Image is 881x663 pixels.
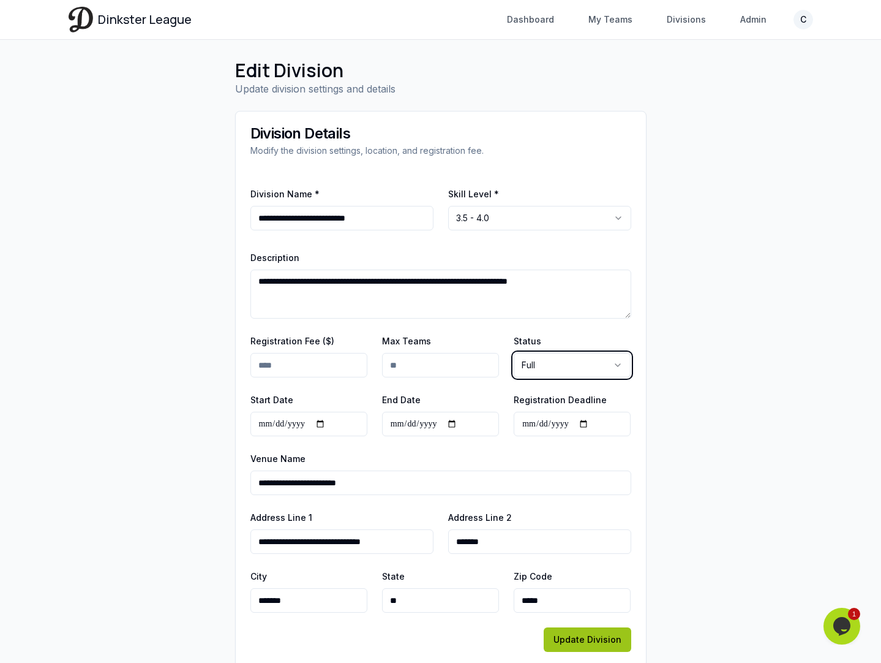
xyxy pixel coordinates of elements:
[823,608,863,645] iframe: chat widget
[544,627,631,652] button: Update Division
[250,571,267,582] label: City
[382,571,405,582] label: State
[581,9,640,31] a: My Teams
[659,9,713,31] a: Divisions
[250,252,299,263] label: Description
[69,7,93,32] img: Dinkster
[448,189,499,199] label: Skill Level *
[250,145,631,157] div: Modify the division settings, location, and registration fee.
[382,336,431,346] label: Max Teams
[98,11,192,28] span: Dinkster League
[250,126,631,141] div: Division Details
[514,336,541,346] label: Status
[250,189,320,199] label: Division Name *
[250,336,334,346] label: Registration Fee ($)
[69,7,192,32] a: Dinkster League
[250,453,306,464] label: Venue Name
[793,10,813,29] button: C
[448,512,512,523] label: Address Line 2
[250,512,312,523] label: Address Line 1
[250,395,293,405] label: Start Date
[733,9,774,31] a: Admin
[235,59,647,81] h1: Edit Division
[382,395,421,405] label: End Date
[235,81,647,96] p: Update division settings and details
[514,571,552,582] label: Zip Code
[514,395,607,405] label: Registration Deadline
[500,9,561,31] a: Dashboard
